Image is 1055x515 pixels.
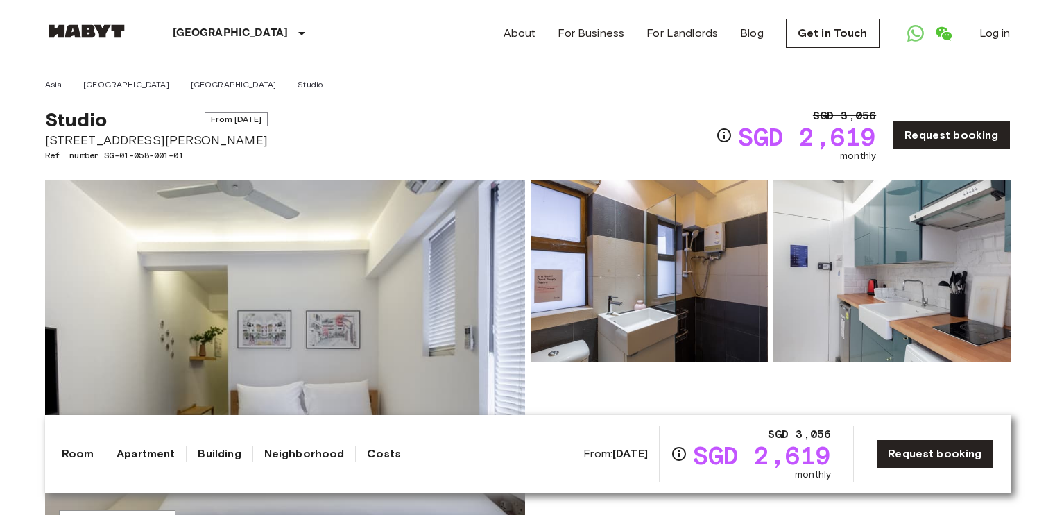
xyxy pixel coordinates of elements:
span: monthly [840,149,876,163]
img: Habyt [45,24,128,38]
img: Picture of unit SG-01-058-001-01 [773,180,1011,362]
span: SGD 3,056 [813,108,876,124]
img: Picture of unit SG-01-058-001-01 [531,180,768,362]
span: monthly [795,468,831,482]
a: Apartment [117,446,175,462]
span: [STREET_ADDRESS][PERSON_NAME] [45,131,268,149]
a: Building [198,446,241,462]
a: Costs [367,446,401,462]
span: SGD 2,619 [693,443,831,468]
svg: Check cost overview for full price breakdown. Please note that discounts apply to new joiners onl... [716,127,732,144]
a: [GEOGRAPHIC_DATA] [83,78,169,91]
a: Asia [45,78,62,91]
b: [DATE] [612,447,648,460]
a: Room [62,446,94,462]
a: For Landlords [646,25,718,42]
a: Blog [740,25,764,42]
span: Studio [45,108,108,131]
span: SGD 2,619 [738,124,876,149]
a: Request booking [876,439,993,468]
a: Studio [298,78,323,91]
span: SGD 3,056 [768,426,831,443]
a: Request booking [893,121,1010,150]
span: From [DATE] [205,112,268,126]
a: Get in Touch [786,19,880,48]
span: Ref. number SG-01-058-001-01 [45,149,268,162]
a: Neighborhood [264,446,345,462]
a: Open WhatsApp [902,19,929,47]
a: Open WeChat [929,19,957,47]
span: From: [583,446,648,462]
svg: Check cost overview for full price breakdown. Please note that discounts apply to new joiners onl... [671,446,687,462]
a: [GEOGRAPHIC_DATA] [191,78,277,91]
p: [GEOGRAPHIC_DATA] [173,25,289,42]
a: Log in [979,25,1011,42]
a: For Business [558,25,624,42]
a: About [504,25,536,42]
